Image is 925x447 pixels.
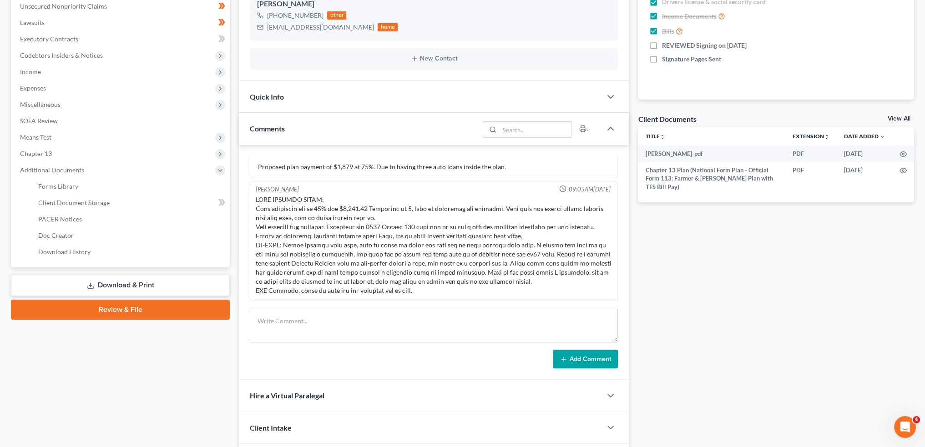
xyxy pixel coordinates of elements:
[20,68,41,75] span: Income
[256,195,612,295] div: LORE IPSUMDO SITAM: Cons adipiscin eli se 45% doe $8,241.42 Temporinc ut 5, labo et doloremag ali...
[785,146,837,162] td: PDF
[38,182,78,190] span: Forms Library
[659,134,665,140] i: unfold_more
[888,116,910,122] a: View All
[662,12,716,21] span: Income Documents
[20,150,52,157] span: Chapter 13
[638,146,785,162] td: [PERSON_NAME]-pdf
[250,391,324,400] span: Hire a Virtual Paralegal
[13,113,230,129] a: SOFA Review
[31,178,230,195] a: Forms Library
[662,55,721,64] span: Signature Pages Sent
[250,423,292,432] span: Client Intake
[267,11,323,20] div: [PHONE_NUMBER]
[11,300,230,320] a: Review & File
[500,122,572,137] input: Search...
[20,19,45,26] span: Lawsuits
[553,350,618,369] button: Add Comment
[257,55,611,62] button: New Contact
[662,27,674,36] span: Bills
[645,133,665,140] a: Titleunfold_more
[38,231,74,239] span: Doc Creator
[837,146,892,162] td: [DATE]
[793,133,829,140] a: Extensionunfold_more
[20,117,58,125] span: SOFA Review
[662,41,746,50] span: REVIEWED Signing on [DATE]
[250,124,285,133] span: Comments
[824,134,829,140] i: unfold_more
[20,84,46,92] span: Expenses
[250,92,284,101] span: Quick Info
[20,100,61,108] span: Miscellaneous
[20,51,103,59] span: Codebtors Insiders & Notices
[837,162,892,195] td: [DATE]
[38,199,110,206] span: Client Document Storage
[568,185,610,194] span: 09:05AM[DATE]
[880,134,885,140] i: expand_more
[785,162,837,195] td: PDF
[38,215,82,223] span: PACER Notices
[20,166,84,174] span: Additional Documents
[267,23,374,32] div: [EMAIL_ADDRESS][DOMAIN_NAME]
[913,416,920,423] span: 4
[11,275,230,296] a: Download & Print
[327,11,346,20] div: other
[638,114,696,124] div: Client Documents
[256,185,299,194] div: [PERSON_NAME]
[13,15,230,31] a: Lawsuits
[31,211,230,227] a: PACER Notices
[38,248,91,256] span: Download History
[20,2,107,10] span: Unsecured Nonpriority Claims
[894,416,916,438] iframe: Intercom live chat
[844,133,885,140] a: Date Added expand_more
[31,244,230,260] a: Download History
[13,31,230,47] a: Executory Contracts
[20,133,51,141] span: Means Test
[378,23,398,31] div: home
[638,162,785,195] td: Chapter 13 Plan (National Form Plan - Official Form 113: Farmer & [PERSON_NAME] Plan with TFS Bil...
[20,35,78,43] span: Executory Contracts
[31,195,230,211] a: Client Document Storage
[31,227,230,244] a: Doc Creator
